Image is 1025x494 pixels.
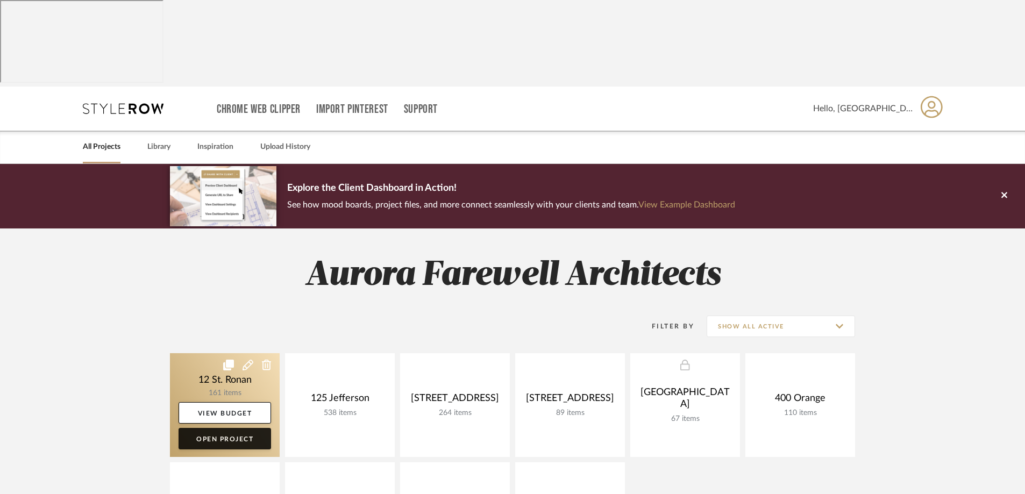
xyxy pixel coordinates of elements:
img: d5d033c5-7b12-40c2-a960-1ecee1989c38.png [170,166,276,226]
span: Hello, [GEOGRAPHIC_DATA] [813,102,913,115]
a: Import Pinterest [316,105,388,114]
div: 125 Jefferson [294,392,386,409]
div: 264 items [409,409,501,418]
div: 110 items [754,409,846,418]
a: View Example Dashboard [638,201,735,209]
a: Inspiration [197,140,233,154]
div: 67 items [639,414,731,424]
a: Open Project [179,428,271,449]
div: [STREET_ADDRESS] [524,392,616,409]
div: 400 Orange [754,392,846,409]
h2: Aurora Farewell Architects [125,255,900,296]
a: Support [404,105,438,114]
div: Filter By [638,321,694,332]
a: All Projects [83,140,120,154]
p: Explore the Client Dashboard in Action! [287,180,735,197]
a: View Budget [179,402,271,424]
a: Chrome Web Clipper [217,105,301,114]
a: Upload History [260,140,310,154]
div: [GEOGRAPHIC_DATA] [639,386,731,414]
div: 538 items [294,409,386,418]
div: 89 items [524,409,616,418]
p: See how mood boards, project files, and more connect seamlessly with your clients and team. [287,197,735,212]
a: Library [147,140,170,154]
div: [STREET_ADDRESS] [409,392,501,409]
